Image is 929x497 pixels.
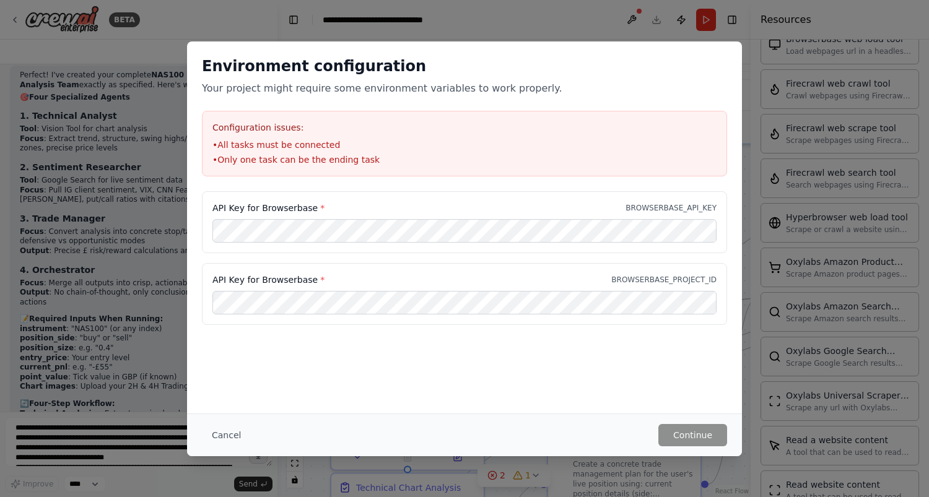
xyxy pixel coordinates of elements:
p: BROWSERBASE_API_KEY [626,203,717,213]
p: Your project might require some environment variables to work properly. [202,81,727,96]
button: Continue [658,424,727,446]
p: BROWSERBASE_PROJECT_ID [611,275,717,285]
h3: Configuration issues: [212,121,717,134]
li: • Only one task can be the ending task [212,153,717,166]
h2: Environment configuration [202,56,727,76]
button: Cancel [202,424,251,446]
label: API Key for Browserbase [212,202,325,214]
label: API Key for Browserbase [212,274,325,286]
li: • All tasks must be connected [212,139,717,151]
